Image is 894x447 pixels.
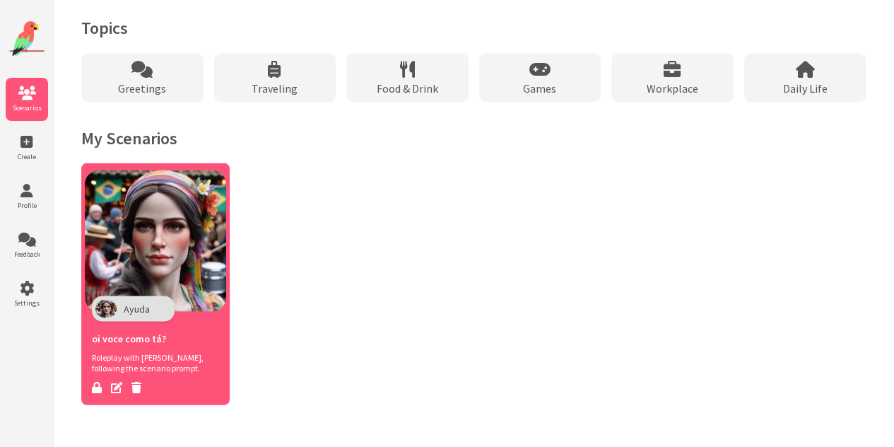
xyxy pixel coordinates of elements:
img: Scenario Image [85,170,226,311]
img: Website Logo [9,21,45,57]
span: Profile [6,201,48,210]
span: Food & Drink [377,81,438,95]
span: Greetings [118,81,166,95]
span: Traveling [252,81,298,95]
span: Workplace [647,81,698,95]
span: Daily Life [782,81,827,95]
span: Settings [6,298,48,308]
span: Games [523,81,556,95]
h2: My Scenarios [81,127,866,149]
h2: Topics [81,17,866,39]
span: Roleplay with [PERSON_NAME], following the scenario prompt. [92,352,212,373]
img: Character [95,299,117,318]
span: Feedback [6,250,48,259]
span: Scenarios [6,103,48,112]
span: Ayuda [124,302,150,315]
span: Create [6,152,48,161]
span: oi voce como tá? [92,332,166,344]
